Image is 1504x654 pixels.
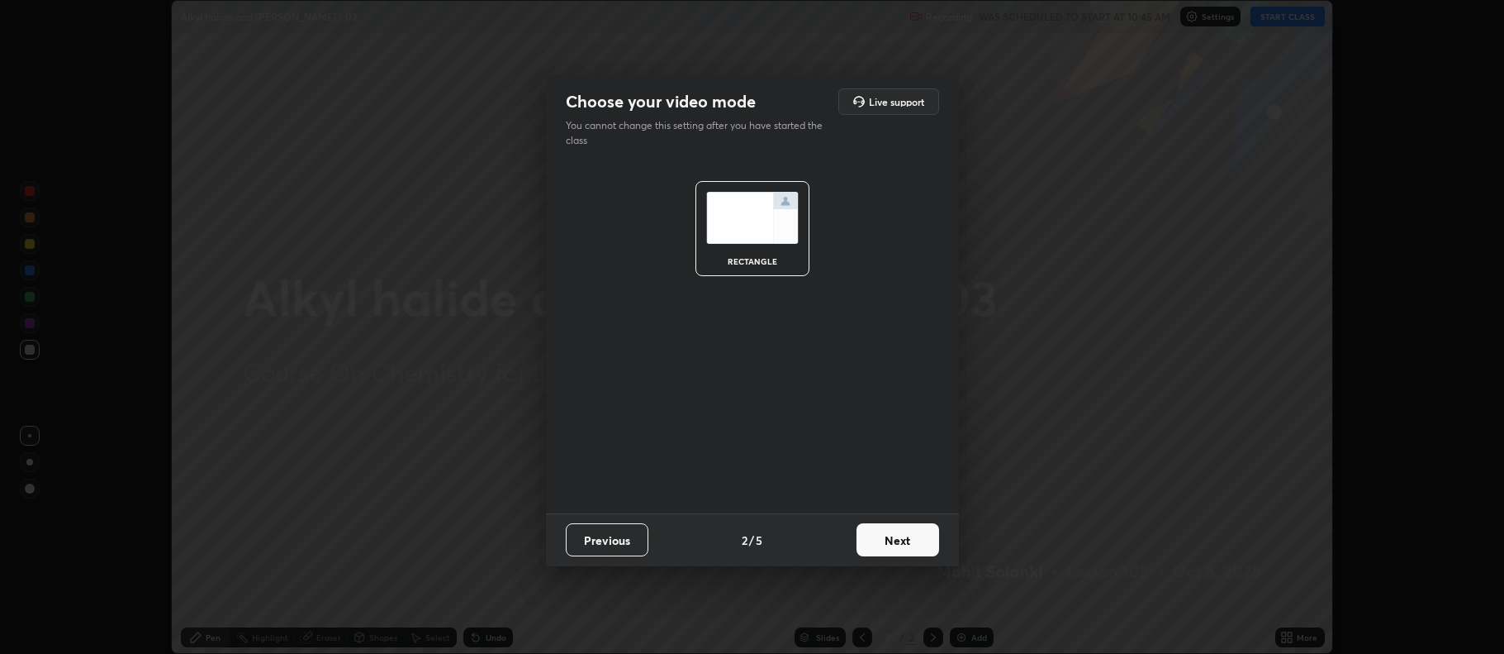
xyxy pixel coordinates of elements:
[719,257,785,265] div: rectangle
[869,97,924,107] h5: Live support
[742,532,747,549] h4: 2
[566,118,833,148] p: You cannot change this setting after you have started the class
[756,532,762,549] h4: 5
[856,523,939,556] button: Next
[749,532,754,549] h4: /
[566,91,756,112] h2: Choose your video mode
[706,192,799,244] img: normalScreenIcon.ae25ed63.svg
[566,523,648,556] button: Previous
